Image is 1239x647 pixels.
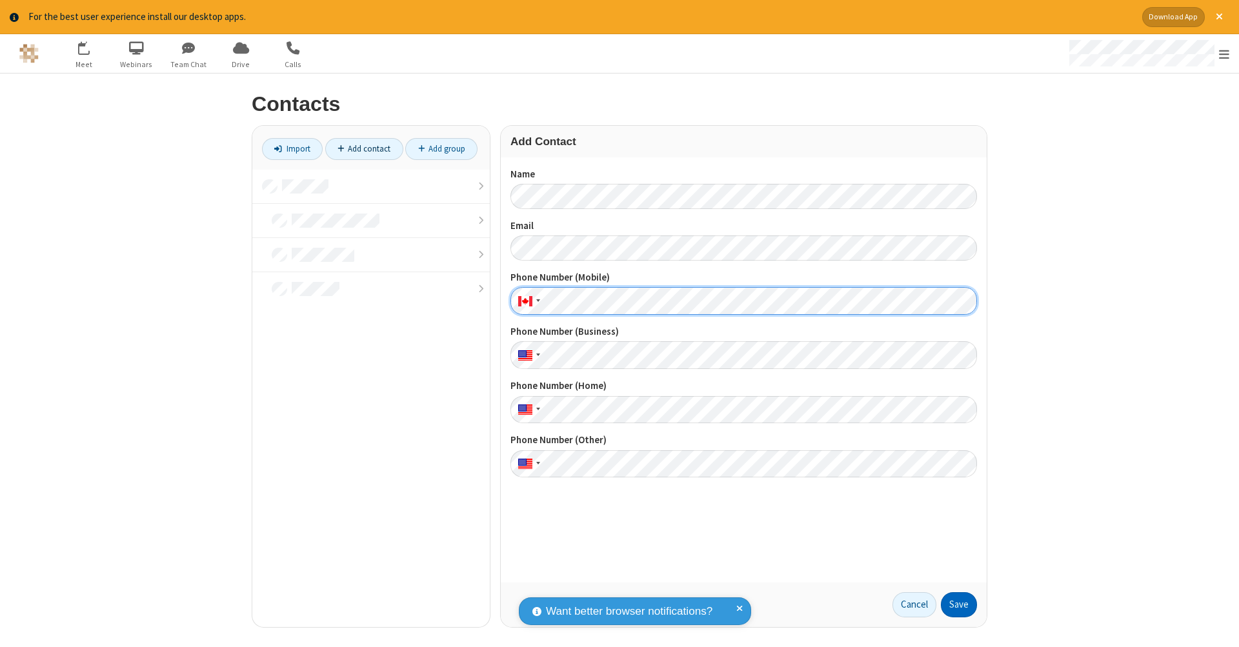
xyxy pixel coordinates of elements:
[892,592,936,618] a: Cancel
[60,59,108,70] span: Meet
[546,603,712,620] span: Want better browser notifications?
[19,44,39,63] img: QA Selenium DO NOT DELETE OR CHANGE
[1142,7,1205,27] button: Download App
[262,138,323,160] a: Import
[510,167,977,182] label: Name
[1207,613,1229,638] iframe: Chat
[510,450,544,478] div: United States: + 1
[85,41,97,51] div: 12
[405,138,478,160] a: Add group
[510,287,544,315] div: Canada: + 1
[510,135,977,148] h3: Add Contact
[510,396,544,424] div: United States: + 1
[510,341,544,369] div: United States: + 1
[510,324,977,339] label: Phone Number (Business)
[252,93,987,115] h2: Contacts
[510,379,977,393] label: Phone Number (Home)
[510,219,977,234] label: Email
[5,34,53,73] button: Logo
[269,59,317,70] span: Calls
[1209,7,1229,27] button: Close alert
[165,59,213,70] span: Team Chat
[941,592,977,618] button: Save
[112,59,161,70] span: Webinars
[510,270,977,285] label: Phone Number (Mobile)
[325,138,403,160] a: Add contact
[1057,34,1239,73] div: Open menu
[217,59,265,70] span: Drive
[510,433,977,448] label: Phone Number (Other)
[28,10,1133,25] div: For the best user experience install our desktop apps.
